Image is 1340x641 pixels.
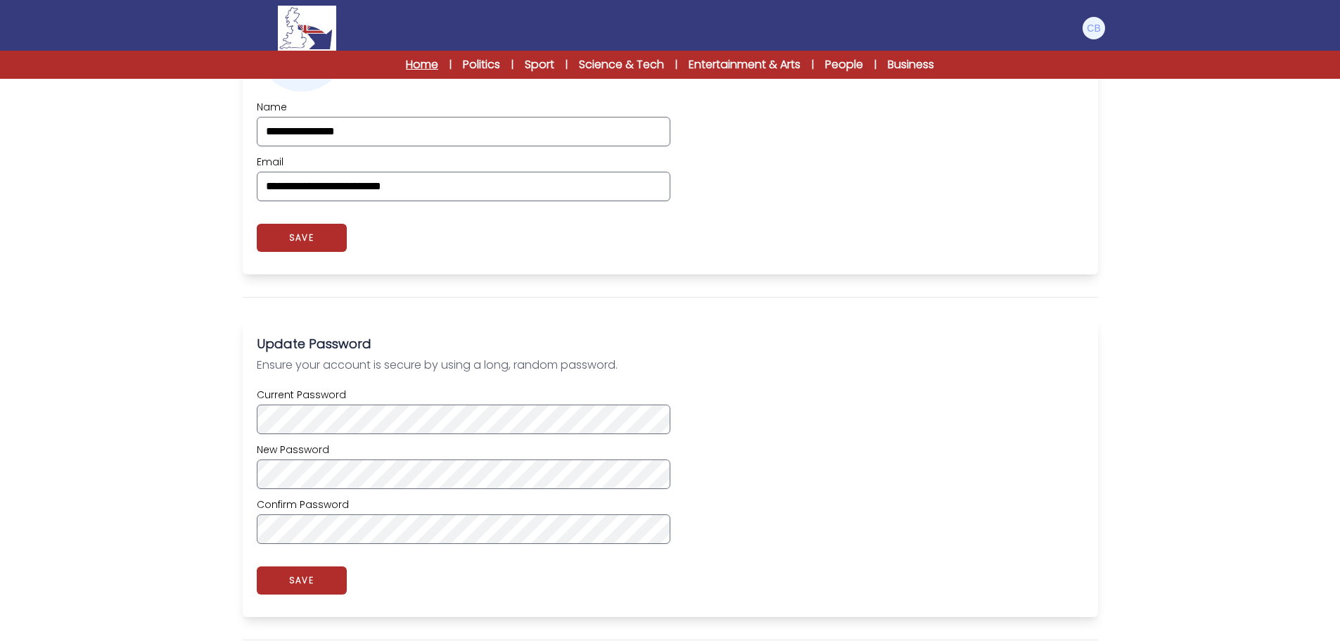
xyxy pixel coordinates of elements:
label: Name [257,100,670,114]
a: Politics [463,56,500,73]
button: SAVE [257,224,347,252]
a: Entertainment & Arts [689,56,800,73]
label: Confirm Password [257,497,670,512]
label: New Password [257,443,670,457]
span: | [675,58,677,72]
label: Current Password [257,388,670,402]
h3: Update Password [257,334,1084,354]
label: Email [257,155,670,169]
span: | [566,58,568,72]
p: Ensure your account is secure by using a long, random password. [257,357,1084,374]
a: Logo [234,6,381,51]
img: Charlotte Bowler [1083,17,1105,39]
button: SAVE [257,566,347,595]
a: Science & Tech [579,56,664,73]
a: Sport [525,56,554,73]
a: Home [406,56,438,73]
img: Logo [278,6,336,51]
span: | [874,58,876,72]
span: | [449,58,452,72]
span: | [812,58,814,72]
a: Business [888,56,934,73]
span: | [511,58,513,72]
a: People [825,56,863,73]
